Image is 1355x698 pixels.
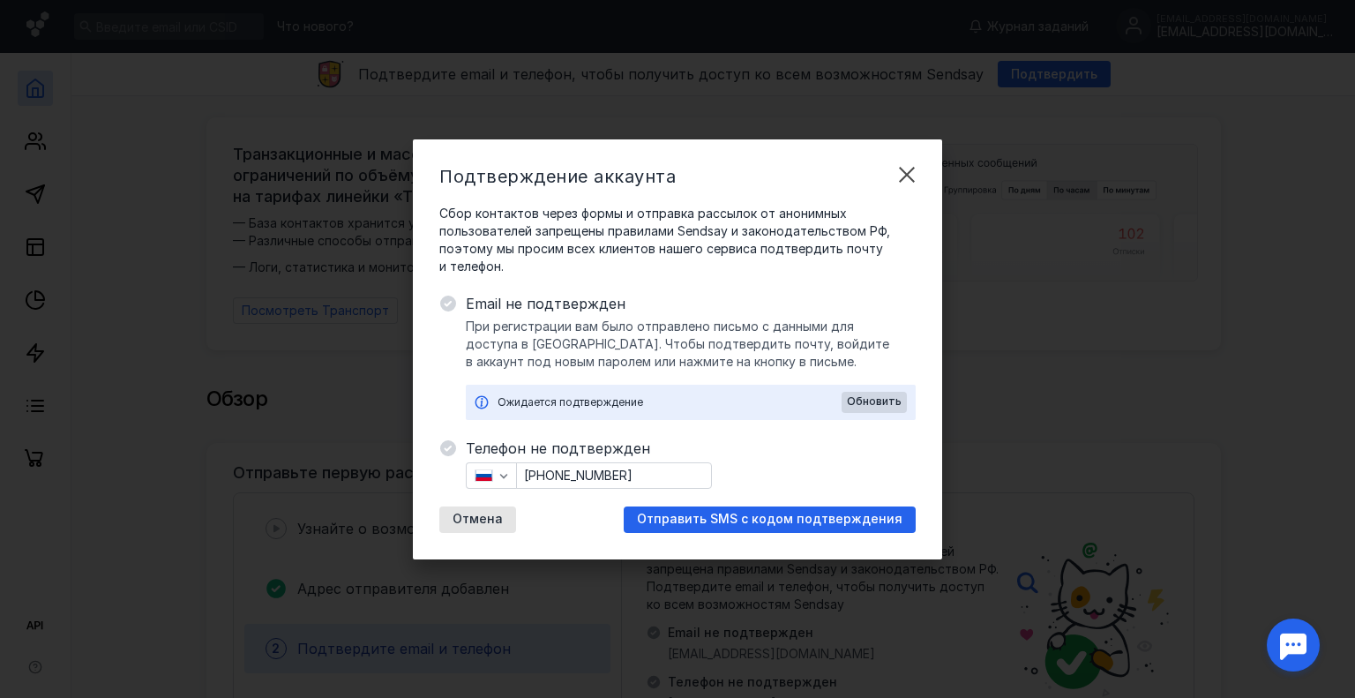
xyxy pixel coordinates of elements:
span: Телефон не подтвержден [466,438,916,459]
button: Обновить [842,392,907,413]
button: Отмена [439,507,516,533]
button: Отправить SMS с кодом подтверждения [624,507,916,533]
span: Email не подтвержден [466,293,916,314]
span: При регистрации вам было отправлено письмо с данными для доступа в [GEOGRAPHIC_DATA]. Чтобы подтв... [466,318,916,371]
span: Обновить [847,395,902,408]
span: Подтверждение аккаунта [439,166,676,187]
div: Ожидается подтверждение [498,394,842,411]
span: Сбор контактов через формы и отправка рассылок от анонимных пользователей запрещены правилами Sen... [439,205,916,275]
span: Отмена [453,512,503,527]
span: Отправить SMS с кодом подтверждения [637,512,902,527]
